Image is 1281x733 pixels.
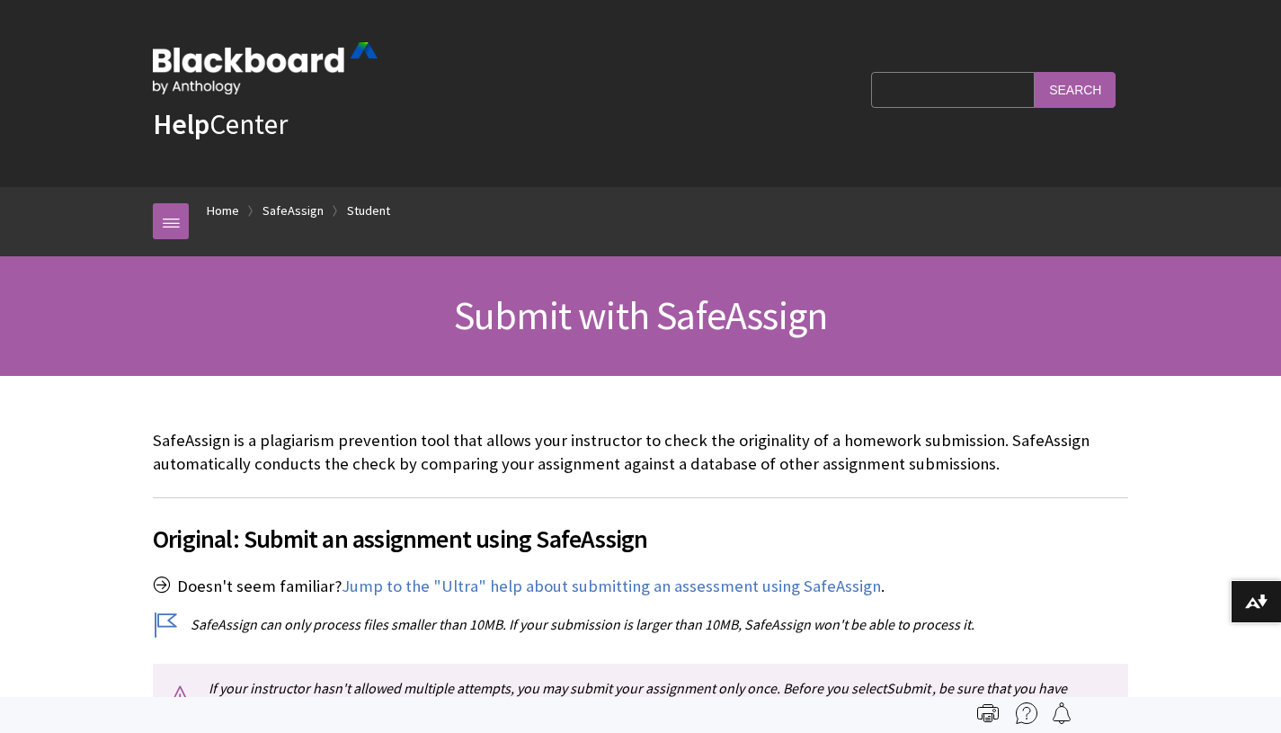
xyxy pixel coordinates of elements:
[207,200,239,222] a: Home
[153,575,1128,598] p: Doesn't seem familiar? .
[1051,702,1072,724] img: Follow this page
[1035,72,1116,107] input: Search
[977,702,999,724] img: Print
[347,200,390,222] a: Student
[886,679,930,697] span: Submit
[153,664,1128,733] p: If your instructor hasn't allowed multiple attempts, you may submit your assignment only once. Be...
[153,106,209,142] strong: Help
[153,106,288,142] a: HelpCenter
[1016,702,1037,724] img: More help
[262,200,324,222] a: SafeAssign
[454,291,827,340] span: Submit with SafeAssign
[153,614,1128,634] p: SafeAssign can only process files smaller than 10MB. If your submission is larger than 10MB, Safe...
[153,42,378,94] img: Blackboard by Anthology
[153,429,1128,476] p: SafeAssign is a plagiarism prevention tool that allows your instructor to check the originality o...
[153,497,1128,558] h2: Original: Submit an assignment using SafeAssign
[342,576,881,597] a: Jump to the "Ultra" help about submitting an assessment using SafeAssign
